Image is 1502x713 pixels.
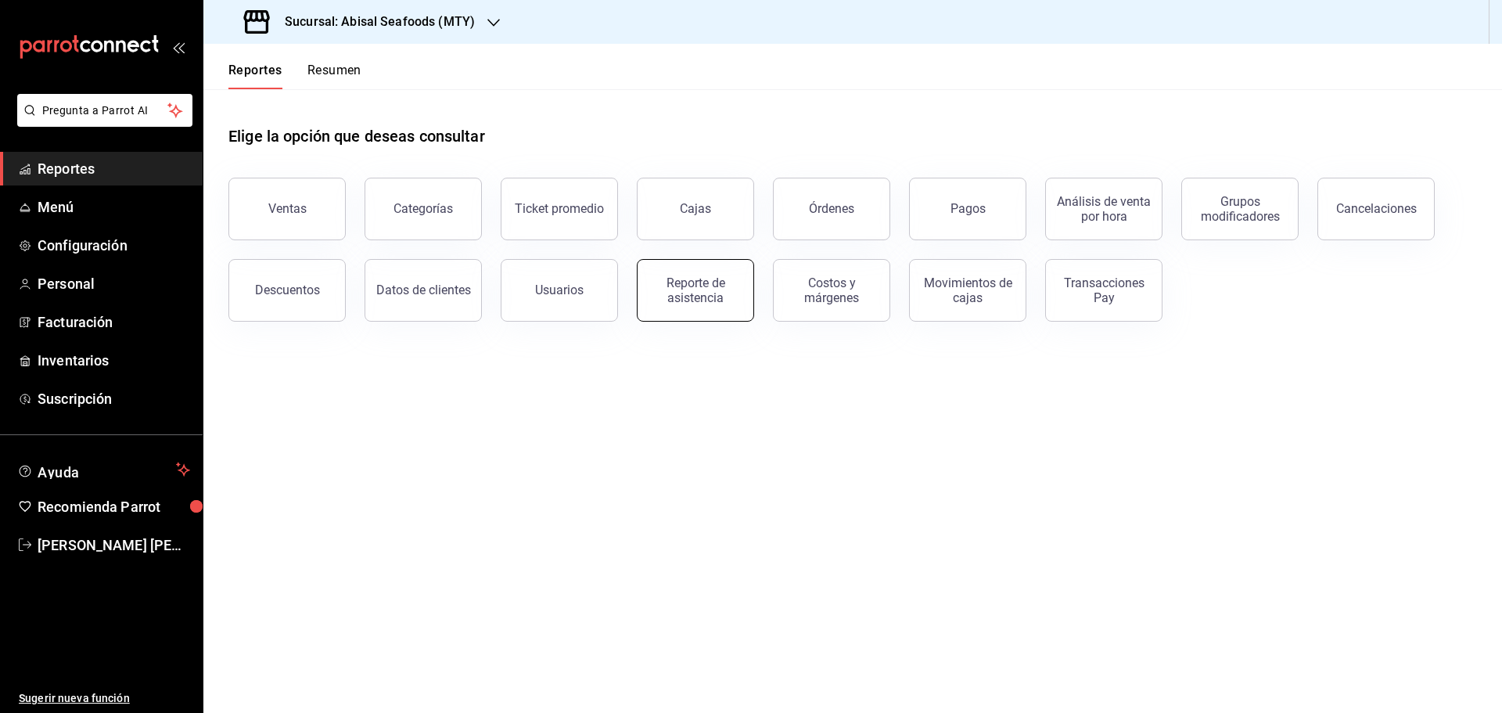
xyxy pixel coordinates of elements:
button: Reporte de asistencia [637,259,754,322]
span: Configuración [38,235,190,256]
span: Personal [38,273,190,294]
span: Ayuda [38,460,170,479]
span: Recomienda Parrot [38,496,190,517]
div: Órdenes [809,201,854,216]
h1: Elige la opción que deseas consultar [228,124,485,148]
div: Transacciones Pay [1055,275,1152,305]
div: Usuarios [535,283,584,297]
button: Reportes [228,63,282,89]
span: Inventarios [38,350,190,371]
button: Ventas [228,178,346,240]
button: Resumen [307,63,361,89]
span: Menú [38,196,190,218]
button: Pagos [909,178,1026,240]
div: Cajas [680,201,711,216]
span: Suscripción [38,388,190,409]
button: Cancelaciones [1317,178,1435,240]
div: Categorías [393,201,453,216]
button: Categorías [365,178,482,240]
div: Grupos modificadores [1191,194,1288,224]
h3: Sucursal: Abisal Seafoods (MTY) [272,13,475,31]
div: Pagos [950,201,986,216]
button: Movimientos de cajas [909,259,1026,322]
div: Movimientos de cajas [919,275,1016,305]
button: Usuarios [501,259,618,322]
button: Costos y márgenes [773,259,890,322]
button: Datos de clientes [365,259,482,322]
button: Ticket promedio [501,178,618,240]
div: Descuentos [255,283,320,297]
button: Descuentos [228,259,346,322]
div: Costos y márgenes [783,275,880,305]
div: Ticket promedio [515,201,604,216]
span: [PERSON_NAME] [PERSON_NAME] [38,535,190,556]
button: Cajas [637,178,754,240]
a: Pregunta a Parrot AI [11,113,192,130]
div: navigation tabs [228,63,361,89]
span: Facturación [38,311,190,333]
div: Cancelaciones [1336,201,1417,216]
div: Datos de clientes [376,283,471,297]
button: Pregunta a Parrot AI [17,94,192,127]
div: Reporte de asistencia [647,275,744,305]
button: open_drawer_menu [172,41,185,53]
button: Transacciones Pay [1045,259,1162,322]
div: Análisis de venta por hora [1055,194,1152,224]
button: Análisis de venta por hora [1045,178,1162,240]
span: Pregunta a Parrot AI [42,103,168,119]
span: Sugerir nueva función [19,690,190,707]
button: Grupos modificadores [1181,178,1299,240]
button: Órdenes [773,178,890,240]
span: Reportes [38,158,190,179]
div: Ventas [268,201,307,216]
